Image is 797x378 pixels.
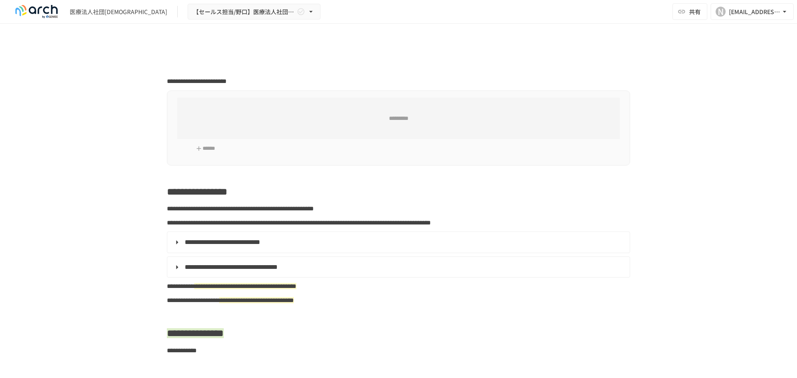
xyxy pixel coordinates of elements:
span: 【セールス担当/野口】医療法人社団弘善会様_初期設定サポート [193,7,295,17]
button: N[EMAIL_ADDRESS][DOMAIN_NAME] [711,3,794,20]
div: [EMAIL_ADDRESS][DOMAIN_NAME] [729,7,780,17]
button: 【セールス担当/野口】医療法人社団弘善会様_初期設定サポート [188,4,320,20]
div: N [716,7,726,17]
div: 医療法人社団[DEMOGRAPHIC_DATA] [70,7,167,16]
button: 共有 [672,3,707,20]
span: 共有 [689,7,701,16]
img: logo-default@2x-9cf2c760.svg [10,5,63,18]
